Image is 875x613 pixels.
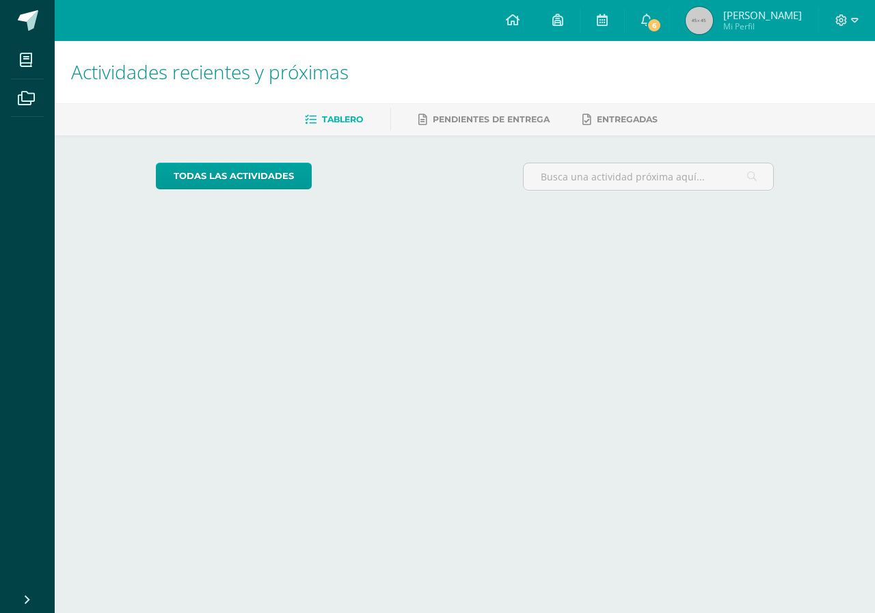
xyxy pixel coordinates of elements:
span: Entregadas [597,114,658,124]
a: todas las Actividades [156,163,312,189]
span: 6 [647,18,662,33]
span: [PERSON_NAME] [723,8,802,22]
a: Tablero [305,109,363,131]
span: Pendientes de entrega [433,114,550,124]
a: Entregadas [582,109,658,131]
span: Tablero [322,114,363,124]
span: Actividades recientes y próximas [71,59,349,85]
input: Busca una actividad próxima aquí... [524,163,774,190]
a: Pendientes de entrega [418,109,550,131]
span: Mi Perfil [723,21,802,32]
img: 45x45 [686,7,713,34]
